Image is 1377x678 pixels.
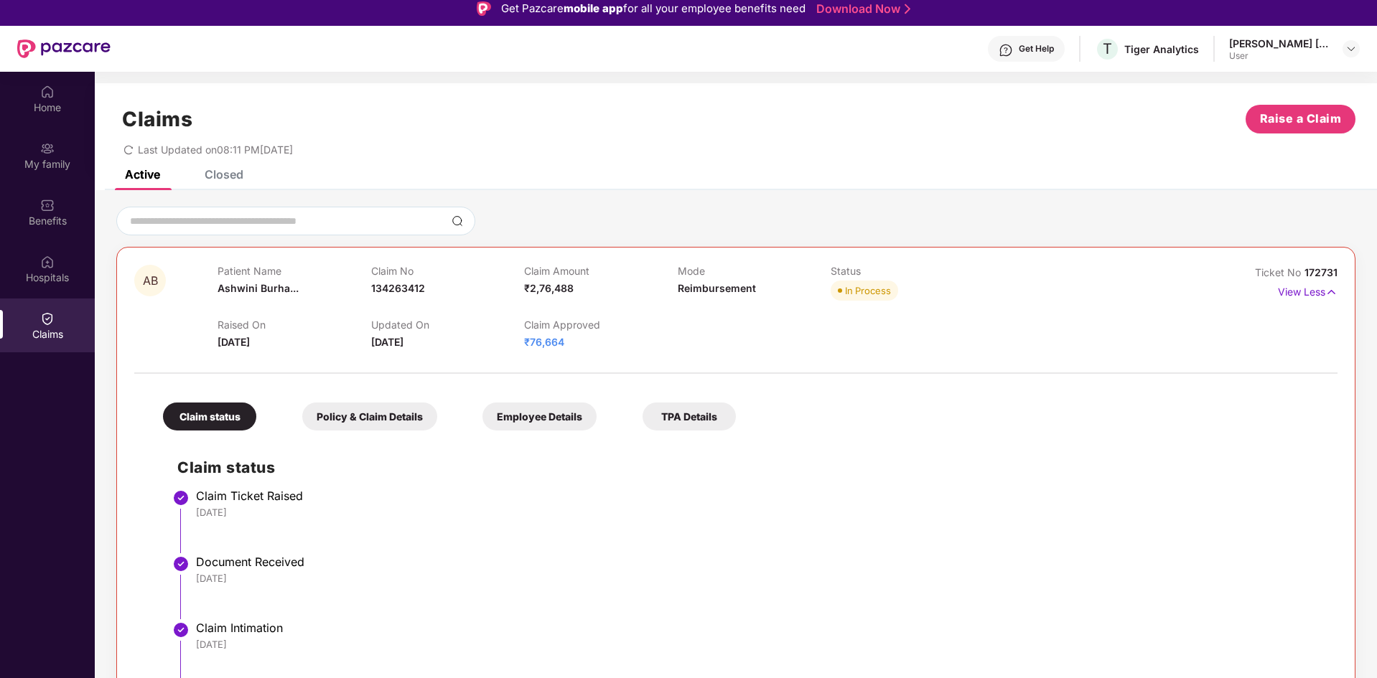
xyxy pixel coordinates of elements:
h1: Claims [122,107,192,131]
img: svg+xml;base64,PHN2ZyBpZD0iU3RlcC1Eb25lLTMyeDMyIiB4bWxucz0iaHR0cDovL3d3dy53My5vcmcvMjAwMC9zdmciIH... [172,555,190,573]
img: Stroke [905,1,910,17]
img: Logo [477,1,491,16]
div: Document Received [196,555,1323,569]
p: Mode [678,265,831,277]
img: svg+xml;base64,PHN2ZyB3aWR0aD0iMjAiIGhlaWdodD0iMjAiIHZpZXdCb3g9IjAgMCAyMCAyMCIgZmlsbD0ibm9uZSIgeG... [40,141,55,156]
span: AB [143,275,158,287]
div: Claim Ticket Raised [196,489,1323,503]
img: svg+xml;base64,PHN2ZyBpZD0iU2VhcmNoLTMyeDMyIiB4bWxucz0iaHR0cDovL3d3dy53My5vcmcvMjAwMC9zdmciIHdpZH... [452,215,463,227]
strong: mobile app [564,1,623,15]
p: Claim Approved [524,319,677,331]
span: ₹2,76,488 [524,282,574,294]
span: Last Updated on 08:11 PM[DATE] [138,143,293,156]
span: Ashwini Burha... [218,282,299,294]
div: Claim Intimation [196,621,1323,635]
img: svg+xml;base64,PHN2ZyB4bWxucz0iaHR0cDovL3d3dy53My5vcmcvMjAwMC9zdmciIHdpZHRoPSIxNyIgaGVpZ2h0PSIxNy... [1325,284,1338,300]
div: [DATE] [196,506,1323,519]
p: View Less [1278,281,1338,300]
span: T [1103,40,1112,57]
div: Closed [205,167,243,182]
div: In Process [845,283,891,298]
img: svg+xml;base64,PHN2ZyBpZD0iSG9tZSIgeG1sbnM9Imh0dHA6Ly93d3cudzMub3JnLzIwMDAvc3ZnIiB3aWR0aD0iMjAiIG... [40,85,55,99]
span: 172731 [1304,266,1338,278]
div: Employee Details [482,402,597,430]
p: Patient Name [218,265,370,277]
p: Claim No [371,265,524,277]
div: [PERSON_NAME] [PERSON_NAME] [1229,37,1330,50]
a: Download Now [816,1,906,17]
img: svg+xml;base64,PHN2ZyBpZD0iU3RlcC1Eb25lLTMyeDMyIiB4bWxucz0iaHR0cDovL3d3dy53My5vcmcvMjAwMC9zdmciIH... [172,489,190,507]
img: svg+xml;base64,PHN2ZyBpZD0iU3RlcC1Eb25lLTMyeDMyIiB4bWxucz0iaHR0cDovL3d3dy53My5vcmcvMjAwMC9zdmciIH... [172,621,190,639]
div: TPA Details [643,402,736,430]
span: [DATE] [218,336,250,348]
img: svg+xml;base64,PHN2ZyBpZD0iSGVscC0zMngzMiIgeG1sbnM9Imh0dHA6Ly93d3cudzMub3JnLzIwMDAvc3ZnIiB3aWR0aD... [999,43,1013,57]
span: [DATE] [371,336,403,348]
div: User [1229,50,1330,62]
div: [DATE] [196,572,1323,585]
img: svg+xml;base64,PHN2ZyBpZD0iQmVuZWZpdHMiIHhtbG5zPSJodHRwOi8vd3d3LnczLm9yZy8yMDAwL3N2ZyIgd2lkdGg9Ij... [40,198,55,212]
img: New Pazcare Logo [17,39,111,58]
span: 134263412 [371,282,425,294]
p: Claim Amount [524,265,677,277]
div: Claim status [163,402,256,430]
img: svg+xml;base64,PHN2ZyBpZD0iSG9zcGl0YWxzIiB4bWxucz0iaHR0cDovL3d3dy53My5vcmcvMjAwMC9zdmciIHdpZHRoPS... [40,255,55,269]
div: Tiger Analytics [1124,42,1199,56]
div: Active [125,167,160,182]
p: Updated On [371,319,524,331]
span: Ticket No [1255,266,1304,278]
button: Raise a Claim [1246,105,1355,133]
span: Raise a Claim [1260,110,1342,128]
img: svg+xml;base64,PHN2ZyBpZD0iQ2xhaW0iIHhtbG5zPSJodHRwOi8vd3d3LnczLm9yZy8yMDAwL3N2ZyIgd2lkdGg9IjIwIi... [40,311,55,326]
p: Status [831,265,984,277]
h2: Claim status [177,456,1323,479]
span: redo [123,143,134,156]
div: Get Help [1019,43,1054,55]
div: Policy & Claim Details [302,402,437,430]
div: [DATE] [196,638,1323,651]
img: svg+xml;base64,PHN2ZyBpZD0iRHJvcGRvd24tMzJ4MzIiIHhtbG5zPSJodHRwOi8vd3d3LnczLm9yZy8yMDAwL3N2ZyIgd2... [1345,43,1357,55]
p: Raised On [218,319,370,331]
span: ₹76,664 [524,336,564,348]
span: Reimbursement [678,282,756,294]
